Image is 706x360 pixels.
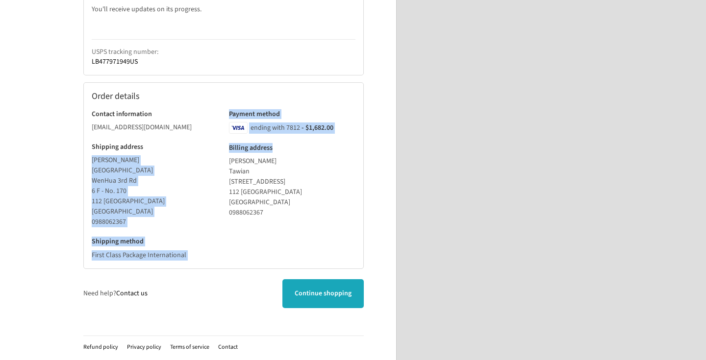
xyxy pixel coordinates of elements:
[83,288,148,299] p: Need help?
[229,144,356,152] h3: Billing address
[229,110,356,119] h3: Payment method
[282,279,364,308] a: Continue shopping
[92,91,224,102] h2: Order details
[218,343,238,351] a: Contact
[92,237,219,246] h3: Shipping method
[92,250,219,261] p: First Class Package International
[251,123,300,133] span: ending with 7812
[92,47,158,57] strong: USPS tracking number:
[92,110,219,119] h3: Contact information
[92,122,192,132] bdo: [EMAIL_ADDRESS][DOMAIN_NAME]
[229,156,356,218] address: [PERSON_NAME] Tawian [STREET_ADDRESS] 112 [GEOGRAPHIC_DATA] [GEOGRAPHIC_DATA] ‎0988062367
[92,57,138,67] a: LB477971949US
[92,143,219,151] h3: Shipping address
[127,343,161,351] a: Privacy policy
[302,123,333,133] span: - $1,682.00
[116,288,148,298] a: Contact us
[92,4,355,15] p: You'll receive updates on its progress.
[295,288,352,298] span: Continue shopping
[92,155,219,227] address: [PERSON_NAME] [GEOGRAPHIC_DATA] WenHua 3rd Rd 6 F - No. 170 112 [GEOGRAPHIC_DATA] [GEOGRAPHIC_DAT...
[83,343,118,351] a: Refund policy
[170,343,209,351] a: Terms of service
